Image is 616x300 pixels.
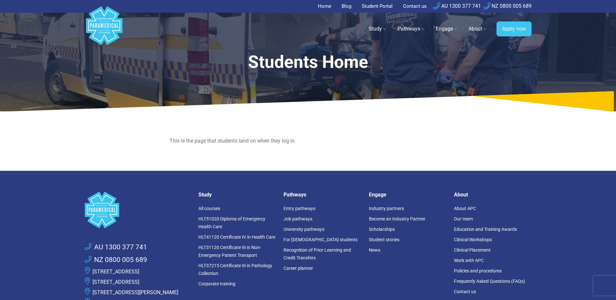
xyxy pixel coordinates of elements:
[93,279,139,285] a: [STREET_ADDRESS]
[365,20,391,38] a: Study
[454,206,476,211] a: About APC
[484,3,532,9] a: NZ 0800 005 689
[369,216,425,221] a: Become an Industry Partner
[454,289,476,294] a: Contact us
[198,245,261,258] a: HLT31120 Certificate III in Non-Emergency Patient Transport
[198,192,276,198] h5: Study
[198,234,275,240] a: HLT41120 Certificate IV in Health Care
[454,237,492,242] a: Clinical Workshops
[465,20,491,38] a: About
[85,192,191,228] a: Space
[198,281,235,286] a: Corporate training
[454,247,491,253] a: Clinical Placement
[369,247,380,253] a: News
[93,269,139,275] a: [STREET_ADDRESS]
[369,227,395,232] a: Scholarships
[454,216,473,221] a: Our team
[198,216,265,229] a: HLT51020 Diploma of Emergency Health Care
[283,227,324,232] a: University pathways
[454,227,517,232] a: Education and Training Awards
[432,20,462,38] a: Engage
[85,13,124,45] a: Australian Paramedical College
[454,279,525,284] a: Frequently Asked Questions (FAQs)
[85,242,147,253] a: AU 1300 377 741
[454,268,502,273] a: Policies and procedures
[283,247,351,260] a: Recognition of Prior Learning and Credit Transfers
[283,192,361,198] h5: Pathways
[394,20,429,38] a: Pathways
[198,206,220,211] a: All courses
[454,192,532,198] h5: About
[369,192,446,198] h5: Engage
[433,3,481,9] a: AU 1300 377 741
[454,258,484,263] a: Work with APC
[85,255,147,265] a: NZ 0800 005 689
[283,237,358,242] a: For [DEMOGRAPHIC_DATA] students
[283,206,315,211] a: Entry pathways
[369,206,404,211] a: Industry partners
[170,137,446,145] p: This is the page that students land on when they log in.
[497,21,532,36] a: Apply now
[369,237,399,242] a: Student stories
[198,263,272,276] a: HLT37215 Certificate III in Pathology Collection
[93,289,178,295] a: [STREET_ADDRESS][PERSON_NAME]
[283,216,312,221] a: Job pathways
[141,52,476,72] h1: Students Home
[283,266,313,271] a: Career planner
